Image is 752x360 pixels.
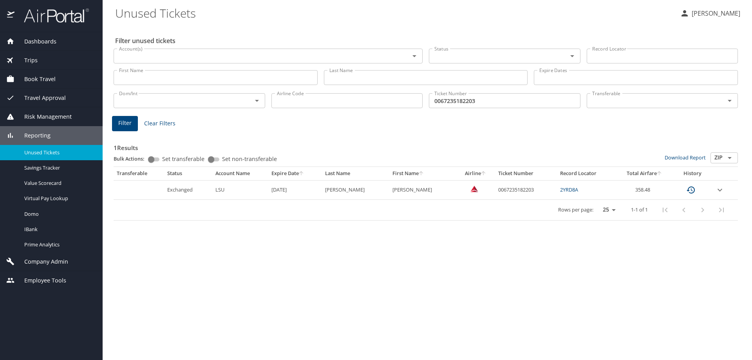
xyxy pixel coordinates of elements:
[7,8,15,23] img: icon-airportal.png
[164,167,212,180] th: Status
[118,118,132,128] span: Filter
[677,6,743,20] button: [PERSON_NAME]
[14,257,68,266] span: Company Admin
[114,155,151,162] p: Bulk Actions:
[14,131,51,140] span: Reporting
[14,94,66,102] span: Travel Approval
[560,186,578,193] a: 2YRD8A
[495,167,557,180] th: Ticket Number
[141,116,179,131] button: Clear Filters
[567,51,578,62] button: Open
[419,171,424,176] button: sort
[616,167,673,180] th: Total Airfare
[24,241,93,248] span: Prime Analytics
[114,139,738,152] h3: 1 Results
[14,37,56,46] span: Dashboards
[144,119,175,128] span: Clear Filters
[557,167,616,180] th: Record Locator
[164,180,212,199] td: Exchanged
[495,180,557,199] td: 0067235182203
[222,156,277,162] span: Set non-transferable
[24,164,93,172] span: Savings Tracker
[715,185,725,195] button: expand row
[115,1,674,25] h1: Unused Tickets
[251,95,262,106] button: Open
[15,8,89,23] img: airportal-logo.png
[299,171,304,176] button: sort
[724,152,735,163] button: Open
[212,180,268,199] td: LSU
[117,170,161,177] div: Transferable
[212,167,268,180] th: Account Name
[558,207,593,212] p: Rows per page:
[24,149,93,156] span: Unused Tickets
[616,180,673,199] td: 358.48
[14,56,38,65] span: Trips
[14,276,66,285] span: Employee Tools
[389,180,457,199] td: [PERSON_NAME]
[322,167,389,180] th: Last Name
[665,154,706,161] a: Download Report
[162,156,204,162] span: Set transferable
[631,207,648,212] p: 1-1 of 1
[24,179,93,187] span: Value Scorecard
[114,167,738,221] table: custom pagination table
[657,171,662,176] button: sort
[470,185,478,193] img: Delta Airlines
[268,167,322,180] th: Expire Date
[24,195,93,202] span: Virtual Pay Lookup
[24,226,93,233] span: IBank
[268,180,322,199] td: [DATE]
[24,210,93,218] span: Domo
[112,116,138,131] button: Filter
[409,51,420,62] button: Open
[673,167,712,180] th: History
[14,112,72,121] span: Risk Management
[389,167,457,180] th: First Name
[115,34,739,47] h2: Filter unused tickets
[597,204,618,216] select: rows per page
[14,75,56,83] span: Book Travel
[457,167,495,180] th: Airline
[724,95,735,106] button: Open
[481,171,486,176] button: sort
[322,180,389,199] td: [PERSON_NAME]
[689,9,740,18] p: [PERSON_NAME]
